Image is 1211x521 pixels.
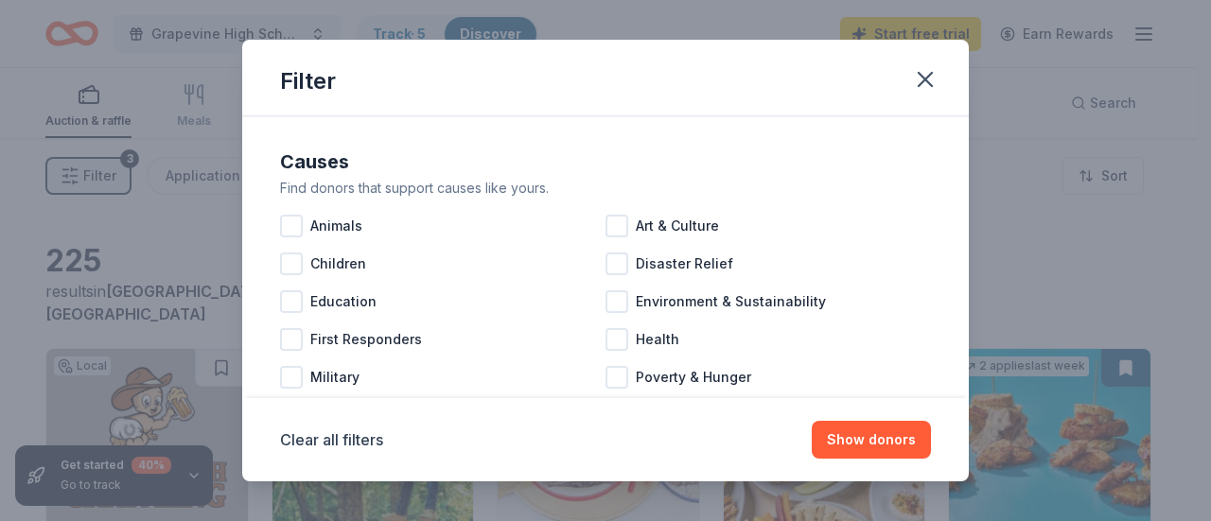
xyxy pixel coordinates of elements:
[310,252,366,275] span: Children
[310,290,377,313] span: Education
[636,290,826,313] span: Environment & Sustainability
[812,421,931,459] button: Show donors
[636,252,733,275] span: Disaster Relief
[310,328,422,351] span: First Responders
[310,215,362,237] span: Animals
[280,147,931,177] div: Causes
[636,328,679,351] span: Health
[280,177,931,200] div: Find donors that support causes like yours.
[310,366,360,389] span: Military
[636,215,719,237] span: Art & Culture
[636,366,751,389] span: Poverty & Hunger
[280,428,383,451] button: Clear all filters
[280,66,336,96] div: Filter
